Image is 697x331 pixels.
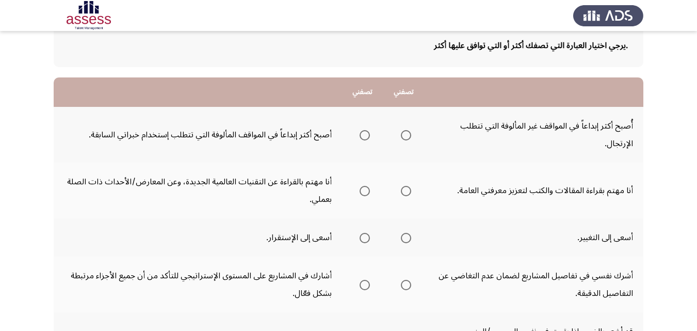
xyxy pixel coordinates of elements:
[397,229,411,246] mat-radio-group: Select an option
[54,218,342,257] td: أسعى إلى الإستقرار.
[383,77,425,107] th: تصفني
[425,257,643,312] td: أشرك نفسي في تفاصيل المشاريع لضمان عدم التغاضي عن التفاصيل الدقيقة.
[425,107,643,163] td: أُصبح أكثر إبداعاً في المواقف غير المألوفة التي تتطلب الإرتجال.
[397,182,411,199] mat-radio-group: Select an option
[397,276,411,293] mat-radio-group: Select an option
[355,126,370,144] mat-radio-group: Select an option
[355,182,370,199] mat-radio-group: Select an option
[397,126,411,144] mat-radio-group: Select an option
[54,1,124,30] img: Assessment logo of Potentiality Assessment R2 (EN/AR)
[355,229,370,246] mat-radio-group: Select an option
[573,1,643,30] img: Assess Talent Management logo
[425,218,643,257] td: أسعى إلى التغيير.
[54,257,342,312] td: أشارك في المشاريع على المستوى الإستراتيجي للتأكد من أن جميع الأجزاء مرتبطة بشكل فعّال.
[54,107,342,163] td: أصبح أكثر إبداعاً في المواقف المألوفة التي تتطلب إستخدام خبراتي السابقة.
[54,163,342,218] td: أنا مهتم بالقراءة عن التقنيات العالمية الجديدة، وعن المعارض/الأحداث ذات الصلة بعملي.
[355,276,370,293] mat-radio-group: Select an option
[342,77,383,107] th: تصفني
[425,163,643,218] td: أنا مهتم بقراءة المقالات والكتب لتعزيز معرفتي العامة.
[434,37,628,54] b: .يرجي اختيار العبارة التي تصفك أكثر أو التي توافق عليها أكثر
